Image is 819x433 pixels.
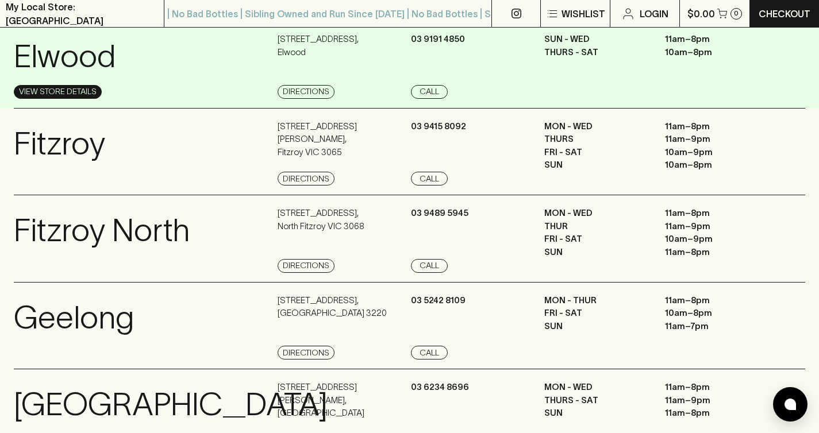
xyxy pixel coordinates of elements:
p: 10am – 9pm [665,146,768,159]
p: 11am – 8pm [665,207,768,220]
p: THURS [544,133,648,146]
p: Elwood [14,33,116,80]
a: Call [411,346,448,359]
p: 11am – 8pm [665,33,768,46]
p: FRI - SAT [544,146,648,159]
p: 11am – 7pm [665,320,768,333]
p: [STREET_ADDRESS][PERSON_NAME] , [GEOGRAPHIC_DATA] [278,381,408,420]
p: 11am – 9pm [665,133,768,146]
a: Call [411,259,448,273]
p: 11am – 8pm [665,246,768,259]
a: Directions [278,85,334,99]
p: [STREET_ADDRESS][PERSON_NAME] , Fitzroy VIC 3065 [278,120,408,159]
p: 11am – 8pm [665,294,768,307]
p: 03 5242 8109 [411,294,466,307]
p: Checkout [759,7,810,21]
p: MON - THUR [544,294,648,307]
p: 11am – 8pm [665,381,768,394]
a: Call [411,85,448,99]
p: 11am – 9pm [665,220,768,233]
p: [GEOGRAPHIC_DATA] [14,381,328,428]
p: THURS - SAT [544,394,648,407]
p: FRI - SAT [544,307,648,320]
p: 11am – 8pm [665,407,768,420]
p: MON - WED [544,381,648,394]
p: [STREET_ADDRESS] , Elwood [278,33,359,59]
p: 03 9489 5945 [411,207,468,220]
p: SUN [544,407,648,420]
p: Wishlist [562,7,605,21]
p: Login [640,7,668,21]
p: Fitzroy North [14,207,190,254]
p: $0.00 [687,7,715,21]
p: MON - WED [544,120,648,133]
a: Directions [278,172,334,185]
p: [STREET_ADDRESS] , [GEOGRAPHIC_DATA] 3220 [278,294,387,320]
p: 11am – 8pm [665,120,768,133]
p: 11am – 9pm [665,394,768,407]
p: THURS - SAT [544,46,648,59]
p: FRI - SAT [544,233,648,246]
a: Directions [278,259,334,273]
p: 03 9415 8092 [411,120,466,133]
p: SUN [544,320,648,333]
p: 10am – 8pm [665,158,768,172]
p: Geelong [14,294,134,342]
p: THUR [544,220,648,233]
img: bubble-icon [785,399,796,410]
a: View Store Details [14,85,102,99]
p: MON - WED [544,207,648,220]
a: Call [411,172,448,185]
p: Fitzroy [14,120,105,168]
p: 0 [734,10,739,17]
a: Directions [278,346,334,359]
p: SUN - WED [544,33,648,46]
p: 03 9191 4850 [411,33,465,46]
p: [STREET_ADDRESS] , North Fitzroy VIC 3068 [278,207,364,233]
p: SUN [544,246,648,259]
p: 10am – 8pm [665,307,768,320]
p: SUN [544,158,648,172]
p: 10am – 8pm [665,46,768,59]
p: 03 6234 8696 [411,381,469,394]
p: 10am – 9pm [665,233,768,246]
